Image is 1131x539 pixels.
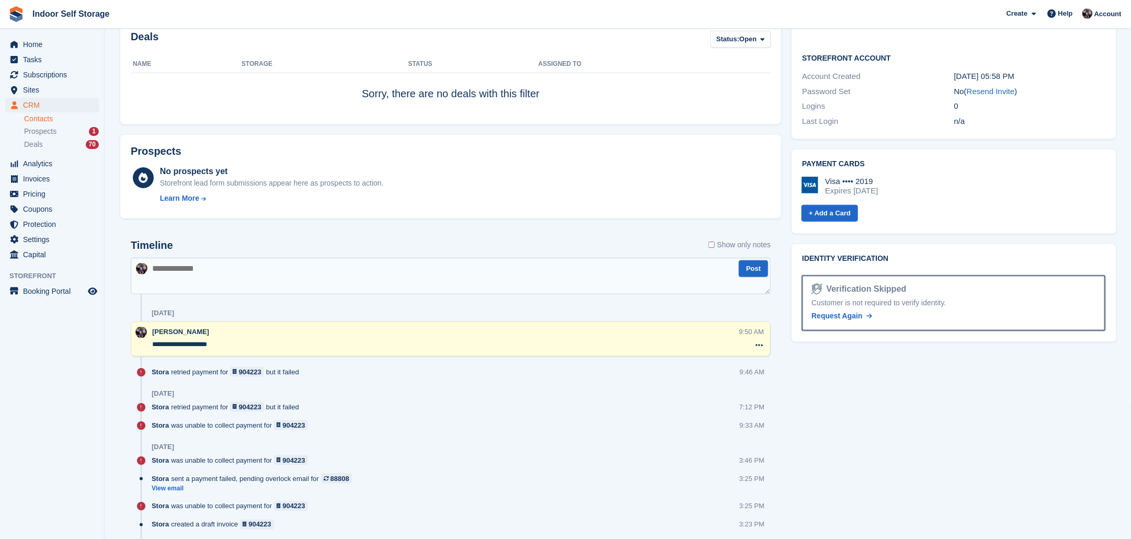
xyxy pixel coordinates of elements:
a: Learn More [160,193,384,204]
div: 0 [954,100,1106,112]
span: ( ) [964,87,1018,96]
div: Expires [DATE] [825,186,878,196]
div: 904223 [248,520,271,530]
span: Pricing [23,187,86,201]
a: Request Again [812,311,872,322]
span: Settings [23,232,86,247]
div: retried payment for but it failed [152,367,304,377]
a: menu [5,83,99,97]
span: Sorry, there are no deals with this filter [362,88,540,99]
span: Help [1058,8,1073,19]
span: CRM [23,98,86,112]
span: Prospects [24,127,56,136]
img: Sandra Pomeroy [136,263,147,274]
a: Deals 70 [24,139,99,150]
div: Storefront lead form submissions appear here as prospects to action. [160,178,384,189]
div: n/a [954,116,1106,128]
span: Sites [23,83,86,97]
a: menu [5,202,99,216]
span: Invoices [23,171,86,186]
a: 904223 [230,402,264,412]
th: Assigned to [539,56,771,73]
div: No prospects yet [160,165,384,178]
img: Sandra Pomeroy [1082,8,1093,19]
div: Logins [802,100,954,112]
img: Identity Verification Ready [812,283,822,295]
a: 88808 [321,474,352,484]
a: Resend Invite [967,87,1015,96]
div: No [954,86,1106,98]
span: Home [23,37,86,52]
span: Stora [152,455,169,465]
div: 904223 [282,420,305,430]
a: Preview store [86,285,99,297]
a: menu [5,37,99,52]
a: 904223 [274,455,308,465]
div: 3:25 PM [739,501,764,511]
h2: Timeline [131,239,173,251]
label: Show only notes [709,239,771,250]
a: View email [152,484,357,493]
a: menu [5,217,99,232]
h2: Payment cards [802,160,1106,168]
span: Analytics [23,156,86,171]
span: Storefront [9,271,104,281]
a: menu [5,247,99,262]
div: Customer is not required to verify identity. [812,297,1096,308]
span: [PERSON_NAME] [152,328,209,336]
span: Status: [716,34,739,44]
a: menu [5,284,99,299]
div: Learn More [160,193,199,204]
div: 904223 [239,367,261,377]
div: 904223 [282,501,305,511]
span: Capital [23,247,86,262]
span: Create [1007,8,1027,19]
a: Indoor Self Storage [28,5,114,22]
div: Account Created [802,71,954,83]
div: was unable to collect payment for [152,455,313,465]
div: 70 [86,140,99,149]
a: menu [5,187,99,201]
span: Subscriptions [23,67,86,82]
div: 9:46 AM [740,367,765,377]
span: Stora [152,367,169,377]
th: Status [408,56,539,73]
span: Stora [152,520,169,530]
a: 904223 [230,367,264,377]
span: Stora [152,402,169,412]
div: Visa •••• 2019 [825,177,878,186]
a: 904223 [274,501,308,511]
img: Sandra Pomeroy [135,327,147,338]
span: Stora [152,474,169,484]
div: was unable to collect payment for [152,501,313,511]
div: 904223 [239,402,261,412]
h2: Storefront Account [802,52,1106,63]
div: sent a payment failed, pending overlock email for [152,474,357,484]
a: menu [5,98,99,112]
img: Visa Logo [802,177,818,193]
div: 1 [89,127,99,136]
div: 3:23 PM [739,520,764,530]
a: menu [5,156,99,171]
a: 904223 [240,520,274,530]
button: Status: Open [711,31,771,48]
span: Account [1094,9,1122,19]
span: Tasks [23,52,86,67]
div: 3:25 PM [739,474,764,484]
div: 88808 [330,474,349,484]
span: Stora [152,420,169,430]
a: menu [5,171,99,186]
a: 904223 [274,420,308,430]
h2: Deals [131,31,158,50]
div: was unable to collect payment for [152,420,313,430]
h2: Prospects [131,145,181,157]
input: Show only notes [709,239,715,250]
a: menu [5,232,99,247]
span: Booking Portal [23,284,86,299]
div: 3:46 PM [739,455,764,465]
span: Request Again [812,312,863,320]
div: Verification Skipped [822,283,907,295]
div: [DATE] [152,389,174,398]
div: retried payment for but it failed [152,402,304,412]
a: Prospects 1 [24,126,99,137]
